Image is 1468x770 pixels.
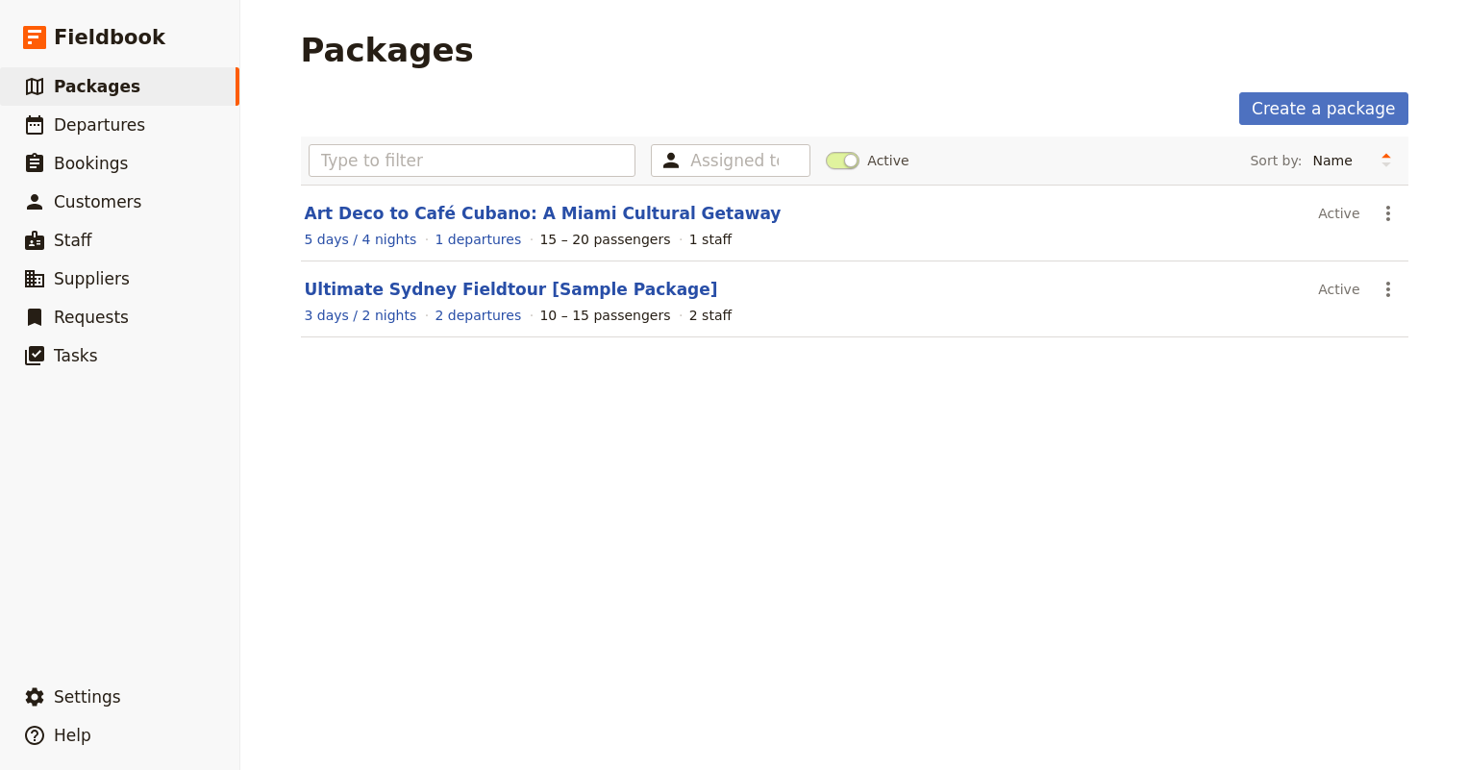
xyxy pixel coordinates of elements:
[305,306,417,325] a: View the itinerary for this package
[1250,151,1302,170] span: Sort by:
[1318,197,1359,230] div: Active
[1318,273,1359,306] div: Active
[54,23,165,52] span: Fieldbook
[301,31,474,69] h1: Packages
[1372,146,1401,175] button: Change sort direction
[54,192,141,211] span: Customers
[54,308,129,327] span: Requests
[1372,273,1405,306] button: Actions
[54,269,130,288] span: Suppliers
[1305,146,1372,175] select: Sort by:
[539,230,670,249] div: 15 – 20 passengers
[305,280,718,299] a: Ultimate Sydney Fieldtour [Sample Package]
[305,308,417,323] span: 3 days / 2 nights
[435,306,521,325] a: View the departures for this package
[305,204,782,223] a: Art Deco to Café Cubano: A Miami Cultural Getaway
[54,231,92,250] span: Staff
[54,154,128,173] span: Bookings
[54,77,140,96] span: Packages
[435,230,521,249] a: View the departures for this package
[305,232,417,247] span: 5 days / 4 nights
[54,726,91,745] span: Help
[54,346,98,365] span: Tasks
[689,230,732,249] div: 1 staff
[689,306,732,325] div: 2 staff
[309,144,636,177] input: Type to filter
[1372,197,1405,230] button: Actions
[539,306,670,325] div: 10 – 15 passengers
[690,149,779,172] input: Assigned to
[867,151,908,170] span: Active
[1239,92,1407,125] a: Create a package
[54,115,145,135] span: Departures
[305,230,417,249] a: View the itinerary for this package
[54,687,121,707] span: Settings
